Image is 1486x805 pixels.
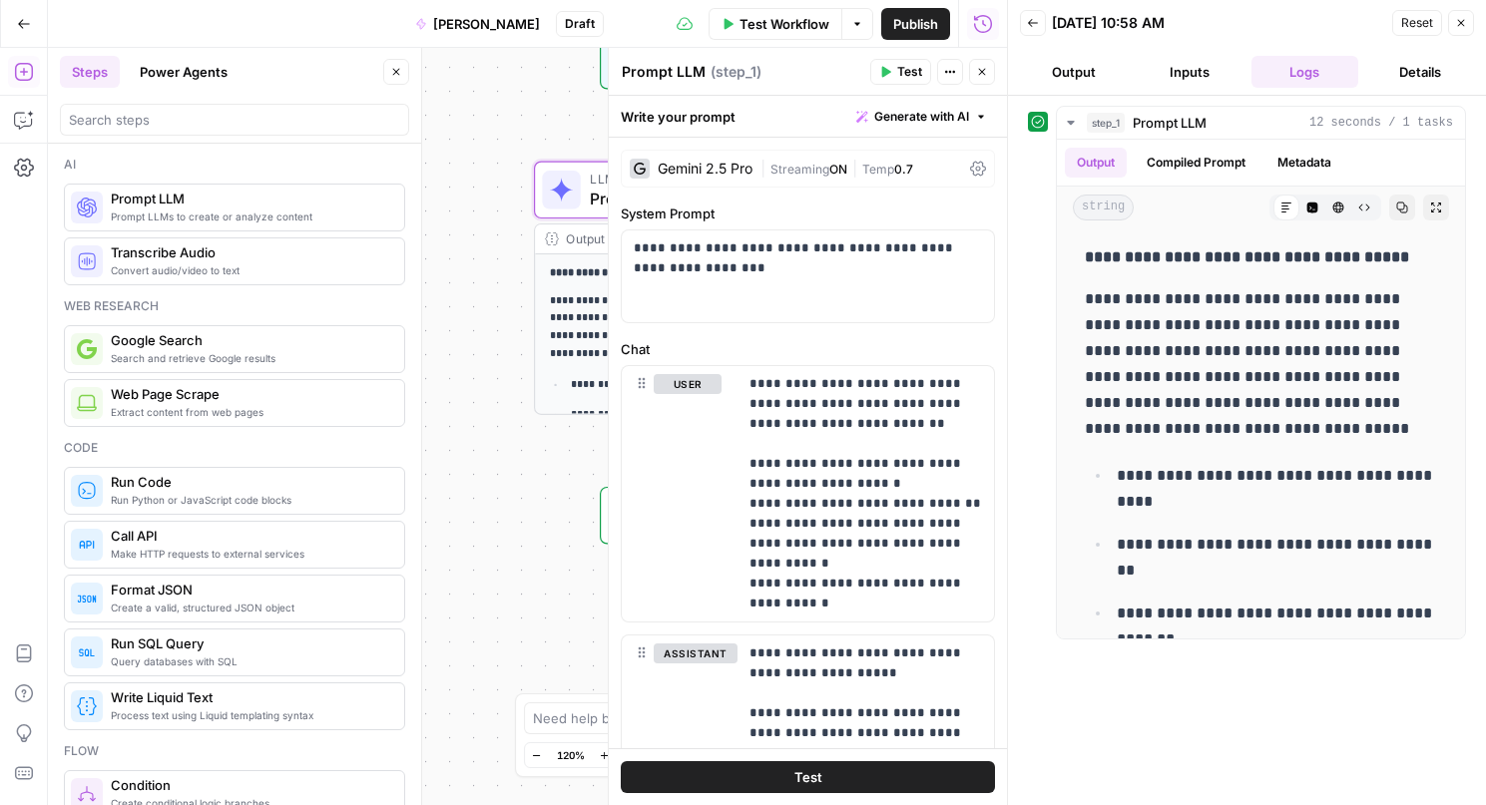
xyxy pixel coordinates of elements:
span: 120% [557,747,585,763]
span: Test [794,767,822,787]
button: Inputs [1136,56,1243,88]
div: EndOutput [534,487,905,545]
span: 12 seconds / 1 tasks [1309,114,1453,132]
button: Power Agents [128,56,240,88]
button: Test Workflow [709,8,841,40]
div: Ai [64,156,405,174]
span: Draft [565,15,595,33]
button: Publish [881,8,950,40]
span: Reset [1401,14,1433,32]
span: Test Workflow [740,14,829,34]
div: Code [64,439,405,457]
span: Prompt LLM [590,187,841,210]
span: Run SQL Query [111,633,388,653]
div: Flow [64,742,405,760]
button: Output [1065,148,1127,178]
div: Output [566,229,839,248]
span: Temp [862,162,894,177]
span: Generate with AI [874,108,969,126]
span: Prompt LLM [1133,113,1207,133]
button: user [654,374,722,394]
span: LLM · Gemini 2.5 Pro [590,170,841,189]
button: assistant [654,643,738,663]
span: [PERSON_NAME] [433,14,540,34]
div: Web research [64,297,405,315]
span: Format JSON [111,580,388,600]
span: Process text using Liquid templating syntax [111,707,388,723]
button: Compiled Prompt [1135,148,1257,178]
span: Test [897,63,922,81]
span: | [847,158,862,178]
span: Call API [111,526,388,546]
span: step_1 [1087,113,1125,133]
span: Prompt LLMs to create or analyze content [111,208,388,224]
span: Create a valid, structured JSON object [111,600,388,615]
span: Query databases with SQL [111,653,388,669]
span: Run Code [111,472,388,492]
span: Extract content from web pages [111,404,388,420]
label: System Prompt [621,203,995,223]
span: Prompt LLM [111,189,388,208]
span: ( step_1 ) [711,62,761,82]
button: [PERSON_NAME] [403,8,552,40]
button: Reset [1392,10,1442,36]
button: Metadata [1265,148,1343,178]
label: Chat [621,339,995,359]
div: Write your prompt [609,96,1007,137]
textarea: Prompt LLM [622,62,706,82]
span: | [760,158,770,178]
div: 12 seconds / 1 tasks [1057,140,1465,638]
div: user [622,366,722,621]
span: Streaming [770,162,829,177]
span: Web Page Scrape [111,384,388,404]
span: Condition [111,775,388,795]
button: 12 seconds / 1 tasks [1057,107,1465,139]
span: Write Liquid Text [111,687,388,707]
button: Logs [1251,56,1359,88]
button: Output [1020,56,1128,88]
div: WorkflowSet InputsInputs [534,32,905,90]
input: Search steps [69,110,400,130]
span: 0.7 [894,162,913,177]
span: string [1073,195,1134,220]
span: Convert audio/video to text [111,262,388,278]
button: Test [621,761,995,793]
span: Google Search [111,330,388,350]
span: Search and retrieve Google results [111,350,388,366]
button: Steps [60,56,120,88]
span: Run Python or JavaScript code blocks [111,492,388,508]
button: Generate with AI [848,104,995,130]
button: Test [870,59,931,85]
span: Transcribe Audio [111,242,388,262]
button: Details [1366,56,1474,88]
span: Make HTTP requests to external services [111,546,388,562]
span: Publish [893,14,938,34]
div: Gemini 2.5 Pro [658,162,752,176]
span: ON [829,162,847,177]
